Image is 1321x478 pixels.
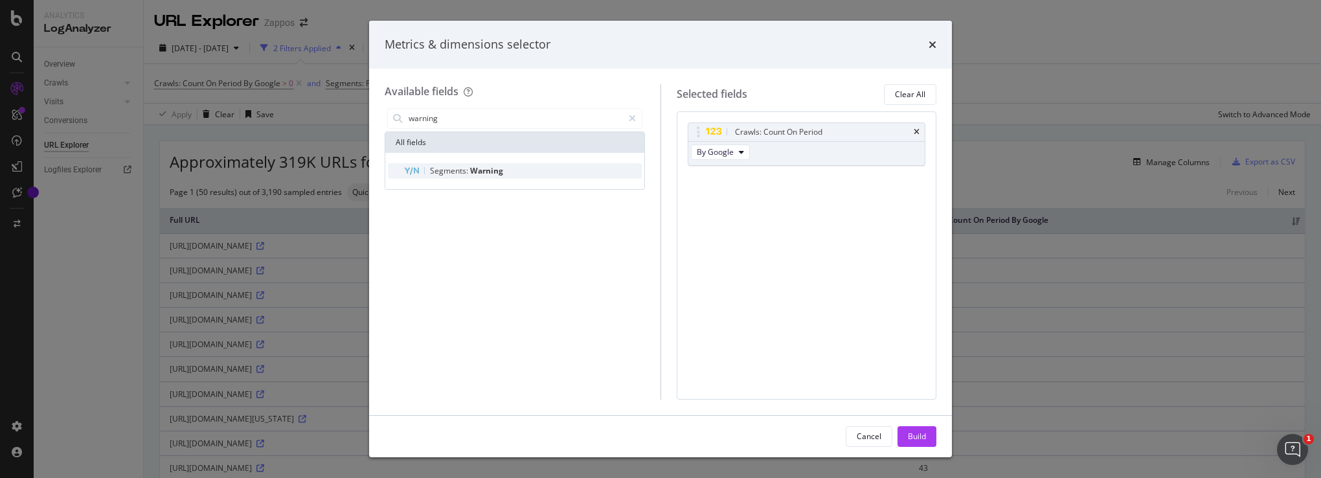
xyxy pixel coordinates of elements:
span: Warning [470,165,503,176]
button: Cancel [846,426,892,447]
div: modal [369,21,952,457]
div: Crawls: Count On PeriodtimesBy Google [688,122,926,166]
div: times [914,128,920,136]
button: By Google [691,144,750,160]
input: Search by field name [407,109,623,128]
span: 1 [1304,434,1314,444]
div: Cancel [857,431,881,442]
div: Build [908,431,926,442]
button: Clear All [884,84,936,105]
span: By Google [697,146,734,157]
div: Crawls: Count On Period [735,126,822,139]
div: Selected fields [677,87,747,102]
button: Build [898,426,936,447]
span: Segments: [430,165,470,176]
div: times [929,36,936,53]
div: Metrics & dimensions selector [385,36,550,53]
div: Clear All [895,89,925,100]
iframe: Intercom live chat [1277,434,1308,465]
div: Available fields [385,84,458,98]
div: All fields [385,132,644,153]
